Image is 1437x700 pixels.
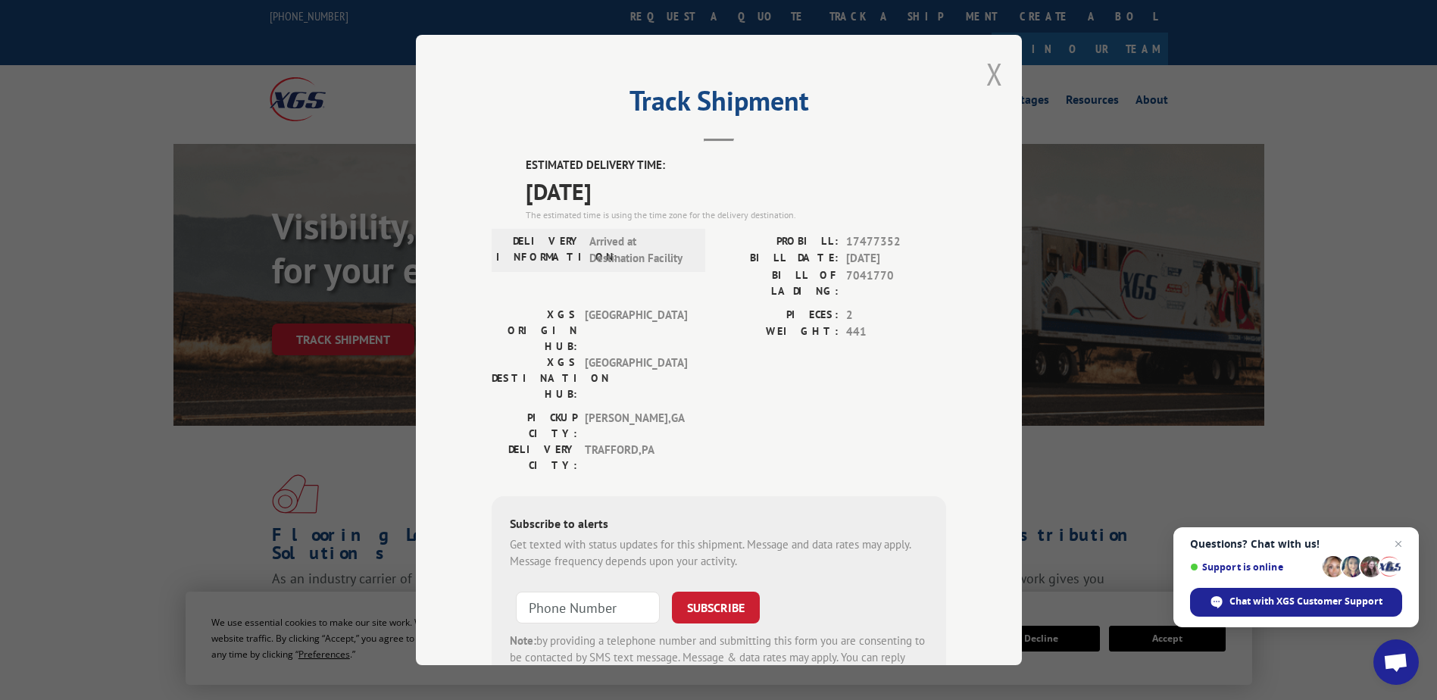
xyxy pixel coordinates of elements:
span: [GEOGRAPHIC_DATA] [585,355,687,402]
div: Subscribe to alerts [510,514,928,536]
label: DELIVERY INFORMATION: [496,233,582,267]
label: DELIVERY CITY: [492,442,577,473]
div: Get texted with status updates for this shipment. Message and data rates may apply. Message frequ... [510,536,928,570]
div: Chat with XGS Customer Support [1190,588,1402,617]
strong: Note: [510,633,536,648]
span: TRAFFORD , PA [585,442,687,473]
span: 2 [846,307,946,324]
span: Arrived at Destination Facility [589,233,692,267]
div: The estimated time is using the time zone for the delivery destination. [526,208,946,222]
span: [DATE] [526,174,946,208]
span: 17477352 [846,233,946,251]
span: Support is online [1190,561,1317,573]
div: by providing a telephone number and submitting this form you are consenting to be contacted by SM... [510,633,928,684]
label: BILL DATE: [719,250,839,267]
span: [PERSON_NAME] , GA [585,410,687,442]
button: SUBSCRIBE [672,592,760,623]
label: XGS DESTINATION HUB: [492,355,577,402]
label: WEIGHT: [719,323,839,341]
span: [GEOGRAPHIC_DATA] [585,307,687,355]
div: Open chat [1373,639,1419,685]
h2: Track Shipment [492,90,946,119]
label: PICKUP CITY: [492,410,577,442]
span: [DATE] [846,250,946,267]
span: Close chat [1389,535,1407,553]
span: 7041770 [846,267,946,299]
button: Close modal [986,54,1003,94]
label: PIECES: [719,307,839,324]
span: Chat with XGS Customer Support [1229,595,1382,608]
label: ESTIMATED DELIVERY TIME: [526,157,946,174]
span: Questions? Chat with us! [1190,538,1402,550]
span: 441 [846,323,946,341]
input: Phone Number [516,592,660,623]
label: BILL OF LADING: [719,267,839,299]
label: XGS ORIGIN HUB: [492,307,577,355]
label: PROBILL: [719,233,839,251]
